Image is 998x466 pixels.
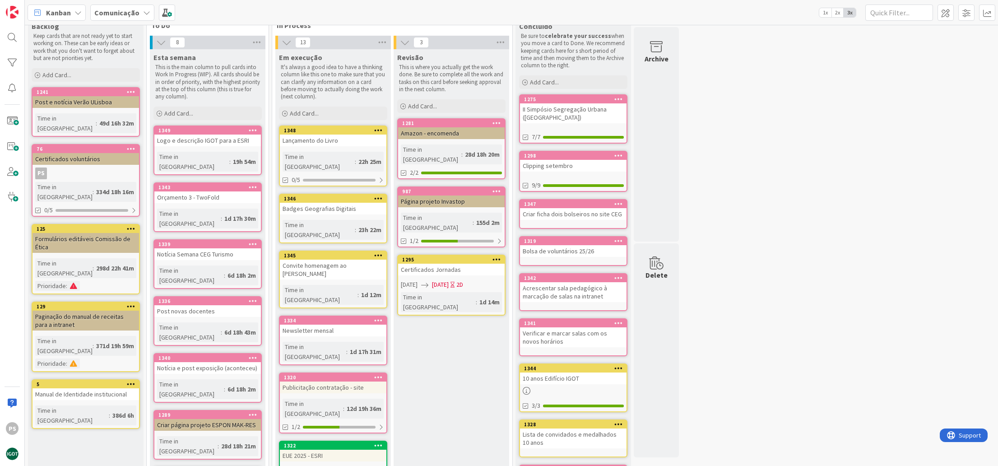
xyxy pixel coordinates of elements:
[401,292,476,312] div: Time in [GEOGRAPHIC_DATA]
[158,355,261,361] div: 1340
[520,282,627,302] div: Acrescentar sala pedagógico à marcação de salas na intranet
[94,187,136,197] div: 334d 18h 16m
[645,270,668,280] div: Delete
[35,258,93,278] div: Time in [GEOGRAPHIC_DATA]
[521,33,626,69] p: Be sure to when you move a card to Done. We recommend keeping cards here for s short period of ti...
[158,298,261,304] div: 1336
[520,160,627,172] div: Clipping setembro
[397,53,423,62] span: Revisão
[6,447,19,460] img: avatar
[94,8,139,17] b: Comunicação
[37,381,139,387] div: 5
[520,208,627,220] div: Criar ficha dois bolseiros no site CEG
[157,379,224,399] div: Time in [GEOGRAPHIC_DATA]
[154,135,261,146] div: Logo e descrição IGOT para a ESRI
[154,126,261,146] div: 1349Logo e descrição IGOT para a ESRI
[222,214,258,224] div: 1d 17h 30m
[153,53,196,62] span: Esta semana
[520,373,627,384] div: 10 anos Edifício IGOT
[151,21,257,30] span: To Do
[410,236,418,246] span: 1/2
[37,226,139,232] div: 125
[844,8,856,17] span: 3x
[154,411,261,431] div: 1289Criar página projeto ESPON MAK-RES
[224,384,225,394] span: :
[474,218,502,228] div: 155d 2m
[865,5,933,21] input: Quick Filter...
[398,119,505,139] div: 1281Amazon - encomenda
[545,32,611,40] strong: celebrate your success
[530,78,559,86] span: Add Card...
[32,225,139,233] div: 125
[93,263,94,273] span: :
[524,365,627,372] div: 1344
[284,317,386,324] div: 1334
[154,240,261,248] div: 1339
[280,373,386,393] div: 1320Publicitação contratação - site
[154,305,261,317] div: Post novas docentes
[218,441,219,451] span: :
[35,359,66,368] div: Prioridade
[463,149,502,159] div: 28d 18h 20m
[154,362,261,374] div: Notícia e post exposição (aconteceu)
[32,303,139,311] div: 129
[295,37,311,48] span: 13
[32,303,139,331] div: 129Paginação do manual de receitas para a intranet
[524,153,627,159] div: 1298
[343,404,344,414] span: :
[110,410,136,420] div: 386d 6h
[524,421,627,428] div: 1328
[520,200,627,208] div: 1347
[280,252,386,280] div: 1345Convite homenagem ao [PERSON_NAME]
[158,241,261,247] div: 1339
[154,183,261,191] div: 1343
[432,280,449,289] span: [DATE]
[154,297,261,305] div: 1336
[35,405,109,425] div: Time in [GEOGRAPHIC_DATA]
[398,256,505,275] div: 1295Certificados Jornadas
[402,188,505,195] div: 987
[520,364,627,384] div: 134410 anos Edifício IGOT
[283,152,355,172] div: Time in [GEOGRAPHIC_DATA]
[398,264,505,275] div: Certificados Jornadas
[348,347,384,357] div: 1d 17h 31m
[35,281,66,291] div: Prioridade
[231,157,258,167] div: 19h 54m
[477,297,502,307] div: 1d 14m
[398,256,505,264] div: 1295
[281,64,385,100] p: It's always a good idea to have a thinking column like this one to make sure that you can clarify...
[520,103,627,123] div: II Simpósio Segregação Urbana ([GEOGRAPHIC_DATA])
[154,126,261,135] div: 1349
[520,152,627,160] div: 1298
[42,71,71,79] span: Add Card...
[280,126,386,146] div: 1348Lançamento do Livro
[520,274,627,302] div: 1342Acrescentar sala pedagógico à marcação de salas na intranet
[524,238,627,244] div: 1319
[402,256,505,263] div: 1295
[280,442,386,450] div: 1322
[224,270,225,280] span: :
[284,127,386,134] div: 1348
[283,342,346,362] div: Time in [GEOGRAPHIC_DATA]
[157,322,221,342] div: Time in [GEOGRAPHIC_DATA]
[35,182,93,202] div: Time in [GEOGRAPHIC_DATA]
[456,280,463,289] div: 2D
[37,146,139,152] div: 76
[37,89,139,95] div: 1241
[154,183,261,203] div: 1343Orçamento 3 - TwoFold
[399,64,504,93] p: This is where you actually get the work done. Be sure to complete all the work and tasks on this ...
[32,225,139,253] div: 125Formulários editáveis Comissão de Ética
[346,347,348,357] span: :
[97,118,136,128] div: 49d 16h 32m
[401,213,473,233] div: Time in [GEOGRAPHIC_DATA]
[280,317,386,336] div: 1334Newsletter mensal
[359,290,384,300] div: 1d 12m
[155,64,260,100] p: This is the main column to pull cards into Work In Progress (WIP). All cards should be in order o...
[344,404,384,414] div: 12d 19h 36m
[154,191,261,203] div: Orçamento 3 - TwoFold
[520,237,627,245] div: 1319
[520,319,627,327] div: 1341
[520,420,627,429] div: 1328
[476,297,477,307] span: :
[221,214,222,224] span: :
